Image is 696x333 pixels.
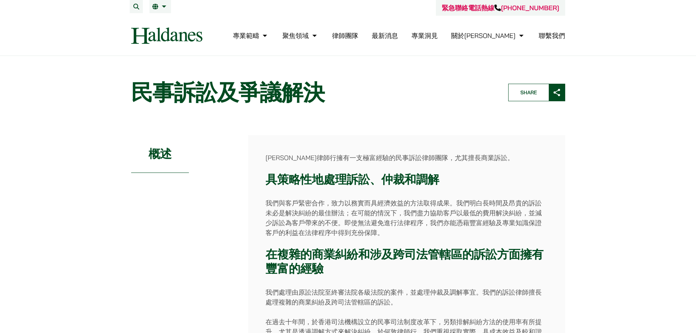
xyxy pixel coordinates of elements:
span: Share [509,84,549,101]
h3: 具策略性地處理訴訟、仲裁和調解 [266,173,548,186]
a: 緊急聯絡電話熱線[PHONE_NUMBER] [442,4,559,12]
a: 律師團隊 [332,31,358,40]
a: 最新消息 [372,31,398,40]
p: 我們與客戶緊密合作，致力以務實而具經濟效益的方法取得成果。我們明白長時間及昂貴的訴訟未必是解決糾紛的最佳辦法；在可能的情況下，我們盡力協助客戶以最低的費用解決糾紛，並減少訴訟為客戶帶來的不便。即... [266,198,548,238]
h1: 民事訴訟及爭議解決 [131,79,496,106]
a: 專業範疇 [233,31,269,40]
a: 關於何敦 [451,31,525,40]
a: 聯繫我們 [539,31,565,40]
p: 我們處理由原訟法院至終審法院各級法院的案件，並處理仲裁及調解事宜。我們的訴訟律師擅長處理複雜的商業糾紛及跨司法管轄區的訴訟。 [266,287,548,307]
h2: 概述 [131,135,189,173]
a: 聚焦領域 [282,31,319,40]
img: Logo of Haldanes [131,27,202,44]
a: 繁 [152,4,168,10]
button: Share [508,84,565,101]
a: 專業洞見 [411,31,438,40]
p: [PERSON_NAME]律師行擁有一支極富經驗的民事訴訟律師團隊，尤其擅長商業訴訟。 [266,153,548,163]
h3: 在複雜的商業糾紛和涉及跨司法管轄區的訴訟方面擁有豐富的經驗 [266,247,548,276]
